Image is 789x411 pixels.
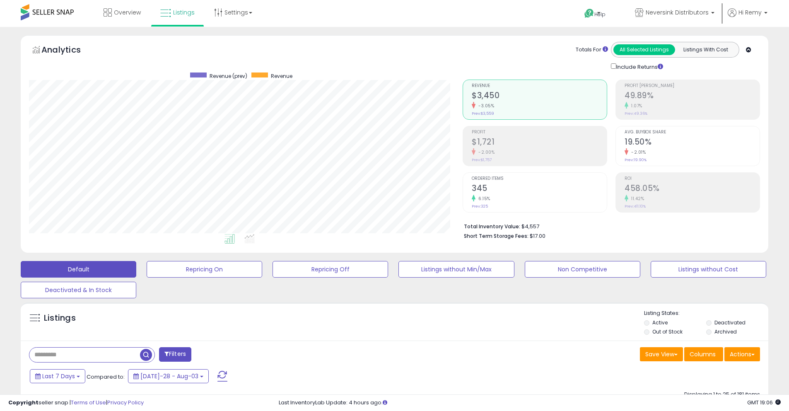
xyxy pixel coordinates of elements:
[472,91,607,102] h2: $3,450
[714,319,746,326] label: Deactivated
[8,399,39,406] strong: Copyright
[472,204,488,209] small: Prev: 325
[472,157,492,162] small: Prev: $1,757
[464,232,528,239] b: Short Term Storage Fees:
[475,103,494,109] small: -3.05%
[475,196,490,202] small: 6.15%
[684,347,723,361] button: Columns
[625,204,646,209] small: Prev: 411.10%
[646,8,709,17] span: Neversink Distributors
[728,8,767,27] a: Hi Remy
[578,2,622,27] a: Help
[625,176,760,181] span: ROI
[714,328,737,335] label: Archived
[625,184,760,195] h2: 458.05%
[279,399,781,407] div: Last InventoryLab Update: 4 hours ago.
[625,130,760,135] span: Avg. Buybox Share
[159,347,191,362] button: Filters
[651,261,766,278] button: Listings without Cost
[530,232,545,240] span: $17.00
[605,62,673,71] div: Include Returns
[525,261,640,278] button: Non Competitive
[472,130,607,135] span: Profit
[8,399,144,407] div: seller snap | |
[652,328,683,335] label: Out of Stock
[625,157,647,162] small: Prev: 19.90%
[140,372,198,380] span: [DATE]-28 - Aug-03
[114,8,141,17] span: Overview
[42,372,75,380] span: Last 7 Days
[747,399,781,406] span: 2025-08-11 19:06 GMT
[210,73,247,80] span: Revenue (prev)
[644,309,768,317] p: Listing States:
[107,399,144,406] a: Privacy Policy
[625,84,760,88] span: Profit [PERSON_NAME]
[71,399,106,406] a: Terms of Use
[44,312,76,324] h5: Listings
[738,8,762,17] span: Hi Remy
[576,46,608,54] div: Totals For
[652,319,668,326] label: Active
[472,184,607,195] h2: 345
[271,73,292,80] span: Revenue
[584,8,594,19] i: Get Help
[625,91,760,102] h2: 49.89%
[21,282,136,298] button: Deactivated & In Stock
[613,44,675,55] button: All Selected Listings
[475,149,495,155] small: -2.00%
[640,347,683,361] button: Save View
[628,149,646,155] small: -2.01%
[594,11,606,18] span: Help
[30,369,85,383] button: Last 7 Days
[724,347,760,361] button: Actions
[273,261,388,278] button: Repricing Off
[128,369,209,383] button: [DATE]-28 - Aug-03
[472,111,494,116] small: Prev: $3,559
[690,350,716,358] span: Columns
[87,373,125,381] span: Compared to:
[41,44,97,58] h5: Analytics
[684,391,760,399] div: Displaying 1 to 25 of 181 items
[675,44,736,55] button: Listings With Cost
[625,111,647,116] small: Prev: 49.36%
[398,261,514,278] button: Listings without Min/Max
[625,137,760,148] h2: 19.50%
[472,137,607,148] h2: $1,721
[628,103,642,109] small: 1.07%
[173,8,195,17] span: Listings
[147,261,262,278] button: Repricing On
[628,196,644,202] small: 11.42%
[472,176,607,181] span: Ordered Items
[21,261,136,278] button: Default
[464,221,754,231] li: $4,557
[464,223,520,230] b: Total Inventory Value:
[472,84,607,88] span: Revenue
